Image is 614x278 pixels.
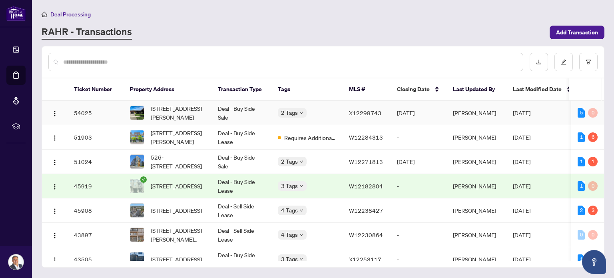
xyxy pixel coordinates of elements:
span: Requires Additional Docs [284,133,336,142]
span: W12230864 [349,231,383,238]
div: 0 [588,181,598,191]
th: Last Modified Date [506,78,578,101]
span: down [299,184,303,188]
td: - [391,125,447,150]
span: down [299,160,303,164]
td: 51903 [68,125,124,150]
button: filter [579,53,598,71]
td: - [391,247,447,272]
span: W12182804 [349,182,383,190]
div: 6 [588,132,598,142]
button: download [530,53,548,71]
button: Logo [48,204,61,217]
td: 51024 [68,150,124,174]
img: Logo [52,110,58,117]
img: thumbnail-img [130,179,144,193]
span: [STREET_ADDRESS] [151,206,202,215]
span: [STREET_ADDRESS] [151,255,202,264]
td: - [391,223,447,247]
img: thumbnail-img [130,130,144,144]
span: [DATE] [513,158,530,165]
td: - [391,174,447,198]
button: Logo [48,180,61,192]
img: Logo [52,208,58,214]
span: Last Modified Date [513,85,562,94]
img: Logo [52,159,58,166]
th: Last Updated By [447,78,506,101]
div: 3 [588,206,598,215]
td: 45908 [68,198,124,223]
div: 1 [578,254,585,264]
span: W12271813 [349,158,383,165]
td: 43505 [68,247,124,272]
td: Deal - Buy Side Lease [211,247,271,272]
a: RAHR - Transactions [42,25,132,40]
span: down [299,111,303,115]
span: X12299743 [349,109,381,116]
span: [DATE] [513,207,530,214]
span: 2 Tags [281,108,298,117]
span: [DATE] [513,134,530,141]
td: 45919 [68,174,124,198]
span: [DATE] [513,182,530,190]
span: [STREET_ADDRESS] [151,182,202,190]
th: Ticket Number [68,78,124,101]
span: [STREET_ADDRESS][PERSON_NAME] [151,128,205,146]
th: Property Address [124,78,211,101]
span: [DATE] [513,109,530,116]
img: thumbnail-img [130,252,144,266]
img: thumbnail-img [130,228,144,242]
img: thumbnail-img [130,106,144,120]
span: 4 Tags [281,230,298,239]
td: Deal - Buy Side Lease [211,125,271,150]
td: [PERSON_NAME] [447,174,506,198]
td: [PERSON_NAME] [447,125,506,150]
button: Open asap [582,250,606,274]
span: 526-[STREET_ADDRESS] [151,153,205,170]
button: Logo [48,106,61,119]
th: Closing Date [391,78,447,101]
td: [PERSON_NAME] [447,101,506,125]
span: check-circle [140,176,147,183]
td: 54025 [68,101,124,125]
img: logo [6,6,26,21]
div: 1 [578,132,585,142]
span: [STREET_ADDRESS][PERSON_NAME][PERSON_NAME] [151,226,205,244]
span: edit [561,59,566,65]
span: 2 Tags [281,157,298,166]
img: Logo [52,184,58,190]
span: filter [586,59,591,65]
td: Deal - Sell Side Lease [211,198,271,223]
td: [PERSON_NAME] [447,223,506,247]
td: Deal - Sell Side Lease [211,223,271,247]
span: Add Transaction [556,26,598,39]
span: home [42,12,47,17]
td: [DATE] [391,101,447,125]
div: 1 [578,157,585,166]
button: Logo [48,131,61,144]
img: Logo [52,232,58,239]
td: Deal - Buy Side Sale [211,150,271,174]
span: Deal Processing [50,11,91,18]
div: 1 [588,157,598,166]
span: [STREET_ADDRESS][PERSON_NAME] [151,104,205,122]
div: 0 [588,108,598,118]
td: [PERSON_NAME] [447,198,506,223]
span: 3 Tags [281,181,298,190]
img: thumbnail-img [130,155,144,168]
span: X12253117 [349,256,381,263]
th: Transaction Type [211,78,271,101]
td: [DATE] [391,150,447,174]
img: thumbnail-img [130,204,144,217]
span: Closing Date [397,85,430,94]
span: download [536,59,542,65]
td: [PERSON_NAME] [447,247,506,272]
span: W12238427 [349,207,383,214]
th: MLS # [343,78,391,101]
span: 4 Tags [281,206,298,215]
td: [PERSON_NAME] [447,150,506,174]
span: down [299,233,303,237]
div: 2 [578,206,585,215]
td: 43897 [68,223,124,247]
td: - [391,198,447,223]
